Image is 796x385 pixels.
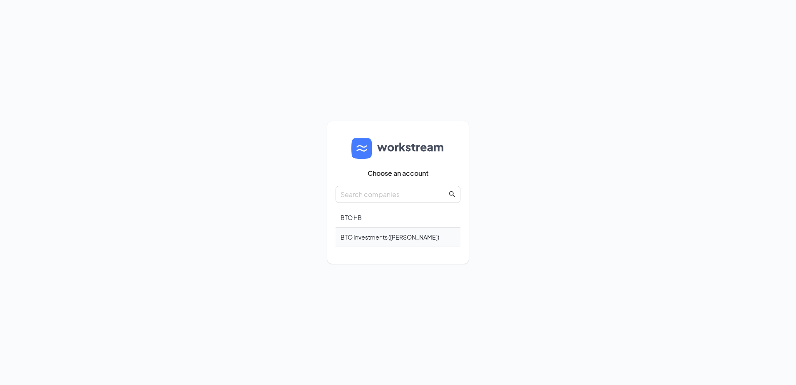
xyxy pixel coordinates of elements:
[351,138,445,159] img: logo
[341,189,447,200] input: Search companies
[336,208,460,227] div: BTO HB
[449,191,455,197] span: search
[336,227,460,247] div: BTO Investments ([PERSON_NAME])
[368,169,428,177] span: Choose an account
